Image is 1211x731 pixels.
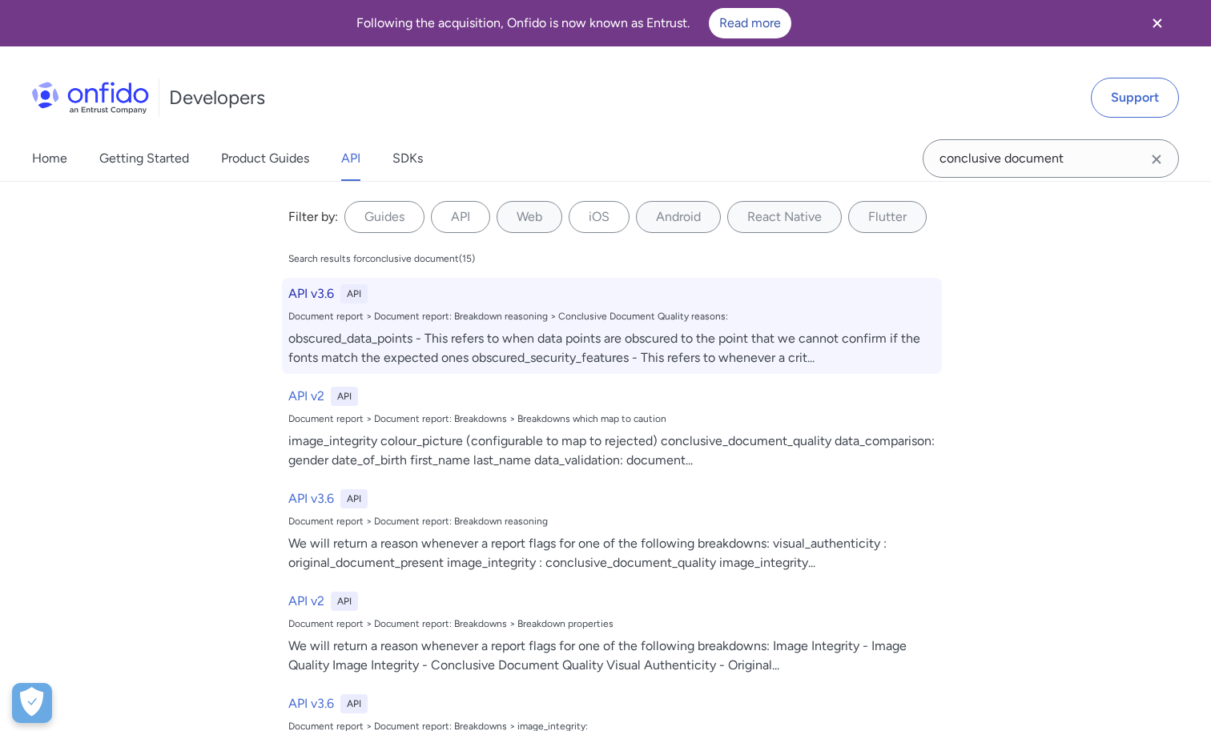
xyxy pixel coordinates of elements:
[1148,14,1167,33] svg: Close banner
[340,489,368,508] div: API
[331,387,358,406] div: API
[32,82,149,114] img: Onfido Logo
[727,201,842,233] label: React Native
[288,694,334,713] h6: API v3.6
[288,592,324,611] h6: API v2
[1091,78,1179,118] a: Support
[288,637,935,675] div: We will return a reason whenever a report flags for one of the following breakdowns: Image Integr...
[288,534,935,572] div: We will return a reason whenever a report flags for one of the following breakdowns: visual_authe...
[282,278,942,374] a: API v3.6APIDocument report > Document report: Breakdown reasoning > Conclusive Document Quality r...
[923,139,1179,178] input: Onfido search input field
[340,694,368,713] div: API
[169,85,265,110] h1: Developers
[288,284,334,303] h6: API v3.6
[341,136,360,181] a: API
[282,585,942,681] a: API v2APIDocument report > Document report: Breakdowns > Breakdown propertiesWe will return a rea...
[99,136,189,181] a: Getting Started
[340,284,368,303] div: API
[636,201,721,233] label: Android
[709,8,791,38] a: Read more
[497,201,562,233] label: Web
[288,207,338,227] div: Filter by:
[431,201,490,233] label: API
[288,617,935,630] div: Document report > Document report: Breakdowns > Breakdown properties
[221,136,309,181] a: Product Guides
[392,136,423,181] a: SDKs
[331,592,358,611] div: API
[288,412,935,425] div: Document report > Document report: Breakdowns > Breakdowns which map to caution
[344,201,424,233] label: Guides
[288,329,935,368] div: obscured_data_points - This refers to when data points are obscured to the point that we cannot c...
[288,489,334,508] h6: API v3.6
[1128,3,1187,43] button: Close banner
[12,683,52,723] div: Cookie Preferences
[282,380,942,476] a: API v2APIDocument report > Document report: Breakdowns > Breakdowns which map to cautionimage_int...
[848,201,927,233] label: Flutter
[569,201,630,233] label: iOS
[288,515,935,528] div: Document report > Document report: Breakdown reasoning
[288,387,324,406] h6: API v2
[32,136,67,181] a: Home
[288,432,935,470] div: image_integrity colour_picture (configurable to map to rejected) conclusive_document_quality data...
[1147,150,1166,169] svg: Clear search field button
[19,8,1128,38] div: Following the acquisition, Onfido is now known as Entrust.
[282,483,942,579] a: API v3.6APIDocument report > Document report: Breakdown reasoningWe will return a reason whenever...
[288,252,475,265] div: Search results for conclusive document ( 15 )
[288,310,935,323] div: Document report > Document report: Breakdown reasoning > Conclusive Document Quality reasons:
[12,683,52,723] button: Open Preferences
